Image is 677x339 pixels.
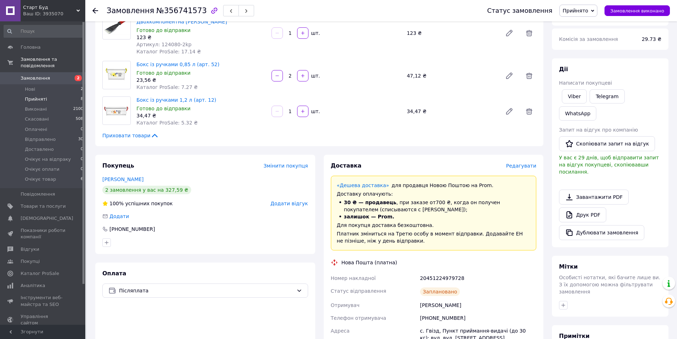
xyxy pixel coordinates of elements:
div: Нова Пошта (платна) [340,259,399,266]
span: Оплачені [25,126,47,133]
a: WhatsApp [559,106,596,121]
img: Шпатель з нержавійки 80 мм ручка Двохкомпонентна OLEJNIK [103,16,130,35]
span: Виконані [25,106,47,112]
span: Очікує оплати [25,166,59,173]
button: Дублювати замовлення [559,225,644,240]
a: Бокс із ручками 0,85 л (арт. 52) [136,62,219,67]
span: Додати [109,213,129,219]
span: Дії [559,66,568,73]
div: 47,12 ₴ [404,71,499,81]
a: Редагувати [502,26,516,40]
input: Пошук [4,25,84,38]
span: Післяплата [119,287,294,295]
span: Номер накладної [331,275,376,281]
span: Додати відгук [270,201,308,206]
span: залишок — Prom. [344,214,394,219]
span: Мітки [559,263,578,270]
div: 34,47 ₴ [404,106,499,116]
span: Головна [21,44,41,51]
img: Бокс із ручками 1,2 л (арт. 12) [103,99,130,122]
div: 123 ₴ [136,34,266,41]
span: Відправлено [25,136,56,143]
span: Аналітика [21,282,45,289]
button: Замовлення виконано [605,5,670,16]
span: 30 [78,136,83,143]
span: Запит на відгук про компанію [559,127,638,133]
span: Приховати товари [102,132,159,139]
span: Редагувати [506,163,536,169]
span: Замовлення виконано [610,8,664,14]
span: Статус відправлення [331,288,386,294]
span: 0 [81,126,83,133]
div: Заплановано [420,287,460,296]
div: шт. [309,108,321,115]
a: Бокс із ручками 1,2 л (арт. 12) [136,97,216,103]
span: Скасовані [25,116,49,122]
span: Повідомлення [21,191,55,197]
div: [PERSON_NAME] [419,299,538,312]
span: 8 [81,96,83,102]
span: 508 [76,116,83,122]
span: Замовлення [107,6,154,15]
span: Товари та послуги [21,203,66,210]
span: Видалити [522,69,536,83]
span: Готово до відправки [136,106,190,111]
div: успішних покупок [102,200,173,207]
span: Інструменти веб-майстра та SEO [21,295,66,307]
span: Отримувач [331,302,360,308]
span: [DEMOGRAPHIC_DATA] [21,215,73,222]
a: Telegram [590,89,624,104]
span: 30 ₴ — продавець [344,200,397,205]
div: шт. [309,30,321,37]
a: Шпатель з нержавійки 80 мм ручка Двохкомпонентна [PERSON_NAME] [136,12,230,25]
span: Готово до відправки [136,27,190,33]
span: Показники роботи компанії [21,227,66,240]
span: 2100 [73,106,83,112]
a: Завантажити PDF [559,190,629,205]
div: Статус замовлення [487,7,553,14]
span: Телефон отримувача [331,315,386,321]
span: 0 [81,146,83,153]
div: 2 замовлення у вас на 327,59 ₴ [102,186,191,194]
span: Написати покупцеві [559,80,612,86]
button: Скопіювати запит на відгук [559,136,655,151]
span: Артикул: 124080-2kp [136,42,192,47]
div: для продавця Новою Поштою на Prom. [337,182,531,189]
img: Бокс із ручками 0,85 л (арт. 52) [103,62,130,88]
span: 2 [75,75,82,81]
span: Адреса [331,328,350,334]
div: шт. [309,72,321,79]
a: «Дешева доставка» [337,182,389,188]
div: Ваш ID: 3935070 [23,11,85,17]
a: Редагувати [502,104,516,118]
div: 34,47 ₴ [136,112,266,119]
span: Готово до відправки [136,70,190,76]
span: 2 [81,86,83,92]
span: №356741573 [156,6,207,15]
li: , при заказе от 700 ₴ , когда он получен покупателем (списываются с [PERSON_NAME]); [337,199,531,213]
span: Відгуки [21,246,39,253]
div: 23,56 ₴ [136,76,266,84]
span: У вас є 29 днів, щоб відправити запит на відгук покупцеві, скопіювавши посилання. [559,155,659,175]
div: 123 ₴ [404,28,499,38]
span: 0 [81,156,83,163]
span: Каталог ProSale: 17.14 ₴ [136,49,201,54]
a: [PERSON_NAME] [102,176,144,182]
div: Доставку оплачують: [337,190,531,197]
span: Замовлення [21,75,50,81]
span: Покупці [21,258,40,265]
span: Видалити [522,104,536,118]
span: Каталог ProSale [21,270,59,277]
span: Замовлення та повідомлення [21,56,85,69]
div: Для покупця доставка безкоштовна. [337,222,531,229]
span: 100% [109,201,124,206]
div: Повернутися назад [92,7,98,14]
span: Комісія за замовлення [559,36,618,42]
div: [PHONE_NUMBER] [109,226,156,233]
span: Покупець [102,162,134,169]
span: Каталог ProSale: 7.27 ₴ [136,84,198,90]
span: Оплата [102,270,126,277]
span: Нові [25,86,35,92]
div: 20451224979728 [419,272,538,285]
span: 29.73 ₴ [642,36,661,42]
